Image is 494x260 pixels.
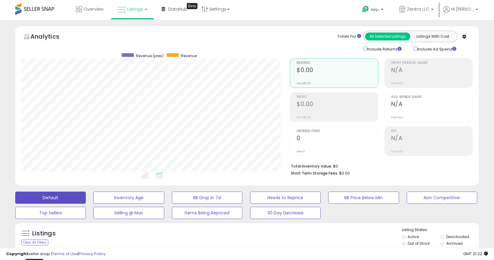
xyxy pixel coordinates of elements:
span: Profit [PERSON_NAME] [391,61,472,65]
li: $0 [291,162,468,169]
a: Privacy Policy [79,251,106,257]
small: Prev: $0.00 [297,116,311,119]
small: Prev: 0 [297,150,305,153]
a: Help [357,1,389,20]
small: Prev: N/A [391,150,403,153]
span: Avg. Buybox Share [391,95,472,99]
span: Overview [84,6,103,12]
div: Totals For [337,34,361,40]
a: Hi [PERSON_NAME] [443,6,478,20]
h5: Listings [32,229,56,238]
button: Non Competitive [407,192,477,204]
button: All Selected Listings [365,33,410,40]
button: 30 Day Decrease [250,207,321,219]
span: 2025-09-14 21:22 GMT [463,251,488,257]
h2: $0.00 [297,67,378,75]
button: Inventory Age [93,192,164,204]
b: Short Term Storage Fees: [291,171,338,176]
span: Help [371,7,379,12]
small: Prev: N/A [391,81,403,85]
span: Ordered Items [297,130,378,133]
span: $0.00 [339,170,350,176]
b: Total Inventory Value: [291,164,332,169]
button: BB Drop in 7d [172,192,242,204]
span: Revenue [181,53,197,58]
button: Selling @ Max [93,207,164,219]
div: Tooltip anchor [187,3,197,9]
h2: 0 [297,135,378,143]
button: Needs to Reprice [250,192,321,204]
label: Archived [446,241,463,246]
span: Listings [127,6,143,12]
button: Listings With Cost [410,33,455,40]
small: Prev: $0.00 [297,81,311,85]
span: Zentra LLC [407,6,429,12]
div: Include Ad Spend [409,45,466,52]
span: Hi [PERSON_NAME] [451,6,474,12]
h2: N/A [391,101,472,109]
p: Listing States: [402,227,479,233]
span: Revenue (prev) [136,53,164,58]
small: Prev: N/A [391,116,403,119]
h2: $0.00 [297,101,378,109]
button: Top Sellers [15,207,86,219]
h2: N/A [391,67,472,75]
label: Deactivated [446,234,469,239]
div: Clear All Filters [21,240,48,245]
button: Default [15,192,86,204]
h5: Analytics [30,32,71,42]
label: Active [408,234,419,239]
i: Get Help [362,5,369,13]
strong: Copyright [6,251,28,257]
span: DataHub [168,6,187,12]
span: ROI [391,130,472,133]
span: Revenue [297,61,378,65]
span: Profit [297,95,378,99]
label: Out of Stock [408,241,430,246]
div: Include Returns [359,45,409,52]
div: seller snap | | [6,251,106,257]
button: Items Being Repriced [172,207,242,219]
a: Terms of Use [52,251,78,257]
button: BB Price Below Min [328,192,399,204]
h2: N/A [391,135,472,143]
